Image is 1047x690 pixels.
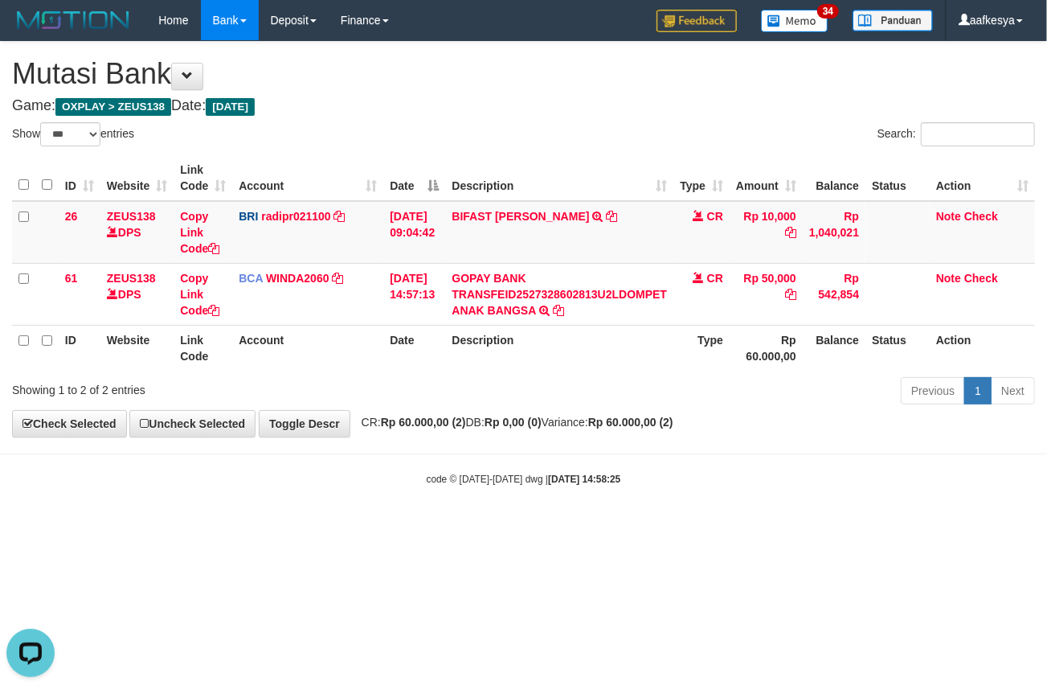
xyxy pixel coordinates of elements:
[548,474,620,485] strong: [DATE] 14:58:25
[107,210,156,223] a: ZEUS138
[803,201,865,264] td: Rp 1,040,021
[853,10,933,31] img: panduan.png
[239,272,263,285] span: BCA
[259,410,350,437] a: Toggle Descr
[12,58,1035,90] h1: Mutasi Bank
[334,210,346,223] a: Copy radipr021100 to clipboard
[930,155,1035,201] th: Action: activate to sort column ascending
[452,272,667,317] a: GOPAY BANK TRANSFEID2527328602813U2LDOMPET ANAK BANGSA
[174,325,232,371] th: Link Code
[383,325,445,371] th: Date
[206,98,255,116] span: [DATE]
[12,410,127,437] a: Check Selected
[606,210,617,223] a: Copy BIFAST ERIKA S PAUN to clipboard
[332,272,343,285] a: Copy WINDA2060 to clipboard
[100,263,174,325] td: DPS
[964,272,998,285] a: Check
[964,210,998,223] a: Check
[865,155,930,201] th: Status
[673,155,730,201] th: Type: activate to sort column ascending
[12,122,134,146] label: Show entries
[707,272,723,285] span: CR
[383,155,445,201] th: Date: activate to sort column descending
[936,272,961,285] a: Note
[59,155,100,201] th: ID: activate to sort column ascending
[12,376,424,398] div: Showing 1 to 2 of 2 entries
[12,8,134,32] img: MOTION_logo.png
[877,122,1035,146] label: Search:
[6,6,55,55] button: Open LiveChat chat widget
[129,410,256,437] a: Uncheck Selected
[445,155,673,201] th: Description: activate to sort column ascending
[817,4,839,18] span: 34
[901,377,965,405] a: Previous
[936,210,961,223] a: Note
[730,201,803,264] td: Rp 10,000
[445,325,673,371] th: Description
[803,155,865,201] th: Balance
[100,325,174,371] th: Website
[707,210,723,223] span: CR
[485,416,542,429] strong: Rp 0,00 (0)
[65,210,78,223] span: 26
[785,288,796,301] a: Copy Rp 50,000 to clipboard
[803,263,865,325] td: Rp 542,854
[100,155,174,201] th: Website: activate to sort column ascending
[383,263,445,325] td: [DATE] 14:57:13
[55,98,171,116] span: OXPLAY > ZEUS138
[673,325,730,371] th: Type
[921,122,1035,146] input: Search:
[656,10,737,32] img: Feedback.jpg
[964,377,992,405] a: 1
[239,210,258,223] span: BRI
[991,377,1035,405] a: Next
[785,226,796,239] a: Copy Rp 10,000 to clipboard
[232,325,383,371] th: Account
[381,416,466,429] strong: Rp 60.000,00 (2)
[180,210,219,255] a: Copy Link Code
[865,325,930,371] th: Status
[427,474,621,485] small: code © [DATE]-[DATE] dwg |
[180,272,219,317] a: Copy Link Code
[383,201,445,264] td: [DATE] 09:04:42
[730,263,803,325] td: Rp 50,000
[100,201,174,264] td: DPS
[174,155,232,201] th: Link Code: activate to sort column ascending
[266,272,329,285] a: WINDA2060
[354,416,673,429] span: CR: DB: Variance:
[553,304,564,317] a: Copy GOPAY BANK TRANSFEID2527328602813U2LDOMPET ANAK BANGSA to clipboard
[59,325,100,371] th: ID
[588,416,673,429] strong: Rp 60.000,00 (2)
[452,210,589,223] a: BIFAST [PERSON_NAME]
[65,272,78,285] span: 61
[107,272,156,285] a: ZEUS138
[232,155,383,201] th: Account: activate to sort column ascending
[730,155,803,201] th: Amount: activate to sort column ascending
[761,10,828,32] img: Button%20Memo.svg
[803,325,865,371] th: Balance
[930,325,1035,371] th: Action
[40,122,100,146] select: Showentries
[730,325,803,371] th: Rp 60.000,00
[12,98,1035,114] h4: Game: Date:
[261,210,330,223] a: radipr021100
